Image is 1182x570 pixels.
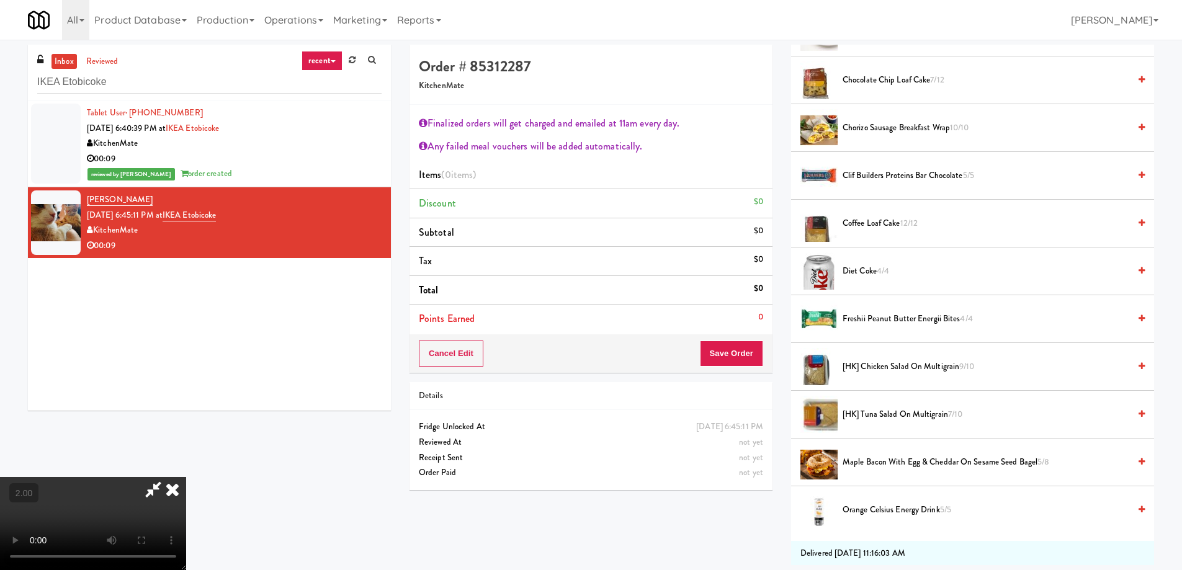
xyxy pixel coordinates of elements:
span: [HK] Tuna Salad on Multigrain [843,407,1129,422]
div: [DATE] 6:45:11 PM [696,419,763,435]
div: Freshii Peanut Butter Energii Bites4/4 [838,311,1145,327]
a: IKEA Etobicoke [163,209,216,221]
div: Chorizo Sausage Breakfast Wrap10/10 [838,120,1145,136]
div: Receipt Sent [419,450,763,466]
h5: KitchenMate [419,81,763,91]
span: 5/5 [940,504,951,515]
div: Chocolate Chip Loaf Cake7/12 [838,73,1145,88]
a: reviewed [83,54,122,69]
span: Clif Builders proteins Bar Chocolate [843,168,1129,184]
span: not yet [739,466,763,478]
span: Items [419,167,476,182]
span: not yet [739,436,763,448]
button: Save Order [700,341,763,367]
img: Micromart [28,9,50,31]
div: Diet Coke4/4 [838,264,1145,279]
a: inbox [51,54,77,69]
div: KitchenMate [87,136,382,151]
span: 7/12 [930,74,944,86]
span: Subtotal [419,225,454,239]
span: Points Earned [419,311,475,326]
span: Chorizo Sausage Breakfast Wrap [843,120,1129,136]
div: Finalized orders will get charged and emailed at 11am every day. [419,114,763,133]
div: Reviewed At [419,435,763,450]
div: $0 [754,194,763,210]
div: $0 [754,252,763,267]
div: Maple Bacon with Egg & Cheddar on Sesame Seed Bagel5/8 [838,455,1145,470]
span: Maple Bacon with Egg & Cheddar on Sesame Seed Bagel [843,455,1129,470]
div: 00:09 [87,238,382,254]
span: Discount [419,196,456,210]
span: 4/4 [877,265,889,277]
div: Fridge Unlocked At [419,419,763,435]
span: Tax [419,254,432,268]
div: [HK] Tuna Salad on Multigrain7/10 [838,407,1145,422]
span: reviewed by [PERSON_NAME] [87,168,175,180]
div: Order Paid [419,465,763,481]
span: 5/8 [1037,456,1049,468]
span: 10/10 [950,122,969,133]
a: recent [302,51,343,71]
div: Orange Celsius Energy Drink5/5 [838,502,1145,518]
span: [DATE] 6:40:39 PM at [87,122,166,134]
span: Coffee Loaf Cake [843,216,1129,231]
h4: Order # 85312287 [419,58,763,74]
span: 5/5 [963,169,974,181]
ng-pluralize: items [451,167,473,182]
span: [DATE] 6:45:11 PM at [87,209,163,221]
div: Coffee Loaf Cake12/12 [838,216,1145,231]
input: Search vision orders [37,71,382,94]
div: Any failed meal vouchers will be added automatically. [419,137,763,156]
span: 4/4 [960,313,972,324]
span: Diet Coke [843,264,1129,279]
div: $0 [754,281,763,296]
li: Delivered [DATE] 11:16:03 AM [791,541,1154,567]
li: Tablet User· [PHONE_NUMBER][DATE] 6:40:39 PM atIKEA EtobicokeKitchenMate00:09reviewed by [PERSON_... [28,100,391,187]
a: [PERSON_NAME] [87,194,153,206]
div: 0 [758,309,763,325]
a: IKEA Etobicoke [166,122,219,134]
div: [HK] Chicken Salad on Multigrain9/10 [838,359,1145,375]
a: Tablet User· [PHONE_NUMBER] [87,107,203,118]
li: [PERSON_NAME][DATE] 6:45:11 PM atIKEA EtobicokeKitchenMate00:09 [28,187,391,258]
span: 12/12 [900,217,918,229]
div: 00:09 [87,151,382,167]
div: Clif Builders proteins Bar Chocolate5/5 [838,168,1145,184]
span: order created [181,167,232,179]
div: KitchenMate [87,223,382,238]
span: · [PHONE_NUMBER] [125,107,203,118]
span: 9/10 [959,360,974,372]
span: [HK] Chicken Salad on Multigrain [843,359,1129,375]
div: $0 [754,223,763,239]
span: Total [419,283,439,297]
span: Freshii Peanut Butter Energii Bites [843,311,1129,327]
button: Cancel Edit [419,341,483,367]
span: Chocolate Chip Loaf Cake [843,73,1129,88]
span: (0 ) [441,167,476,182]
span: not yet [739,452,763,463]
span: 7/10 [948,408,962,420]
span: Orange Celsius Energy Drink [843,502,1129,518]
div: Details [419,388,763,404]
